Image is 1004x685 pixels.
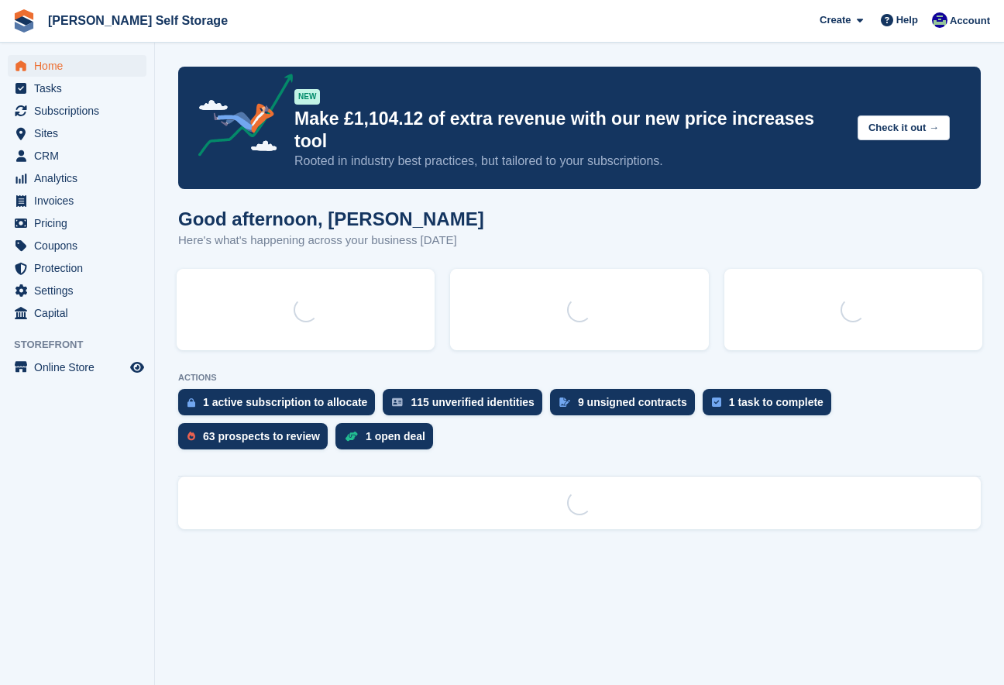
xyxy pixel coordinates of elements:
[128,358,146,377] a: Preview store
[578,396,687,408] div: 9 unsigned contracts
[8,122,146,144] a: menu
[896,12,918,28] span: Help
[178,232,484,250] p: Here's what's happening across your business [DATE]
[392,398,403,407] img: verify_identity-adf6edd0f0f0b5bbfe63781bf79b02c33cf7c696d77639b501bdc392416b5a36.svg
[187,432,195,441] img: prospect-51fa495bee0391a8d652442698ab0144808aea92771e9ea1ae160a38d050c398.svg
[932,12,947,28] img: Justin Farthing
[8,190,146,212] a: menu
[42,8,234,33] a: [PERSON_NAME] Self Storage
[34,356,127,378] span: Online Store
[712,398,721,407] img: task-75834270c22a3079a89374b754ae025e5fb1db73e45f91037f5363f120a921f8.svg
[729,396,823,408] div: 1 task to complete
[559,398,570,407] img: contract_signature_icon-13c848040528278c33f63329250d36e43548de30e8caae1d1a13099fd9432cc5.svg
[411,396,535,408] div: 115 unverified identities
[335,423,441,457] a: 1 open deal
[8,100,146,122] a: menu
[294,153,845,170] p: Rooted in industry best practices, but tailored to your subscriptions.
[34,77,127,99] span: Tasks
[8,280,146,301] a: menu
[34,100,127,122] span: Subscriptions
[178,373,981,383] p: ACTIONS
[703,389,839,423] a: 1 task to complete
[34,167,127,189] span: Analytics
[178,208,484,229] h1: Good afternoon, [PERSON_NAME]
[950,13,990,29] span: Account
[8,257,146,279] a: menu
[820,12,851,28] span: Create
[8,145,146,167] a: menu
[34,122,127,144] span: Sites
[187,398,195,408] img: active_subscription_to_allocate_icon-d502201f5373d7db506a760aba3b589e785aa758c864c3986d89f69b8ff3...
[34,55,127,77] span: Home
[858,115,950,141] button: Check it out →
[294,108,845,153] p: Make £1,104.12 of extra revenue with our new price increases tool
[8,302,146,324] a: menu
[8,77,146,99] a: menu
[34,145,127,167] span: CRM
[12,9,36,33] img: stora-icon-8386f47178a22dfd0bd8f6a31ec36ba5ce8667c1dd55bd0f319d3a0aa187defe.svg
[203,396,367,408] div: 1 active subscription to allocate
[178,423,335,457] a: 63 prospects to review
[550,389,703,423] a: 9 unsigned contracts
[34,302,127,324] span: Capital
[8,167,146,189] a: menu
[34,190,127,212] span: Invoices
[383,389,550,423] a: 115 unverified identities
[366,430,425,442] div: 1 open deal
[203,430,320,442] div: 63 prospects to review
[178,389,383,423] a: 1 active subscription to allocate
[345,431,358,442] img: deal-1b604bf984904fb50ccaf53a9ad4b4a5d6e5aea283cecdc64d6e3604feb123c2.svg
[14,337,154,353] span: Storefront
[34,280,127,301] span: Settings
[294,89,320,105] div: NEW
[8,212,146,234] a: menu
[34,212,127,234] span: Pricing
[34,257,127,279] span: Protection
[185,74,294,162] img: price-adjustments-announcement-icon-8257ccfd72463d97f412b2fc003d46551f7dbcb40ab6d574587a9cd5c0d94...
[8,356,146,378] a: menu
[34,235,127,256] span: Coupons
[8,235,146,256] a: menu
[8,55,146,77] a: menu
